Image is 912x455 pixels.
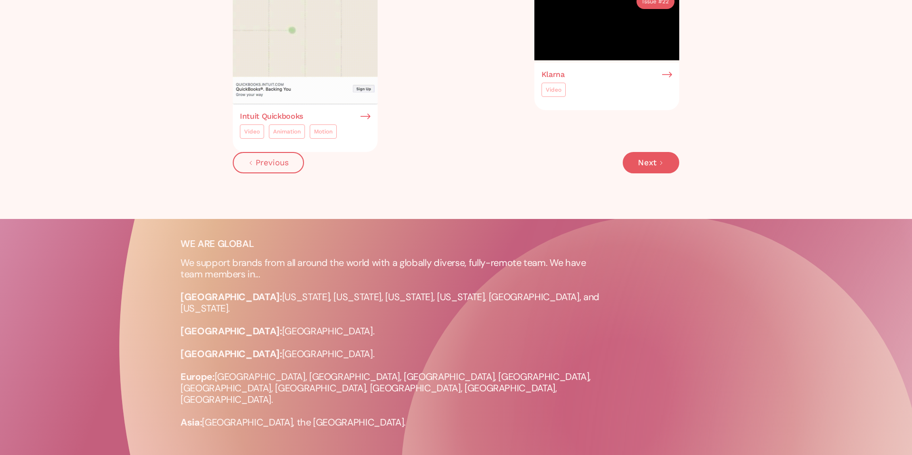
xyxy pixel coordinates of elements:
[314,127,332,136] div: Motion
[273,127,301,136] div: Animation
[541,70,672,79] a: Klarna
[541,83,566,97] a: Video
[240,112,370,121] a: Intuit Quickbooks
[638,159,656,167] div: Next
[233,152,304,173] a: Previous Page
[180,325,282,337] strong: [GEOGRAPHIC_DATA]:
[180,416,202,428] strong: Asia:
[240,112,303,121] h3: Intuit Quickbooks
[546,85,561,95] div: Video
[269,124,305,139] a: Animation
[180,348,282,360] strong: [GEOGRAPHIC_DATA]:
[310,124,337,139] a: Motion
[180,238,380,249] p: WE ARE GLOBAL
[541,70,565,79] h3: Klarna
[244,127,260,136] div: Video
[623,152,679,173] a: Next Page
[233,152,679,173] div: List
[180,257,608,428] p: We support brands from all around the world with a globally diverse, fully-remote team. We have t...
[256,159,289,167] div: Previous
[240,124,264,139] a: Video
[180,370,215,383] strong: Europe:
[180,291,282,303] strong: [GEOGRAPHIC_DATA]:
